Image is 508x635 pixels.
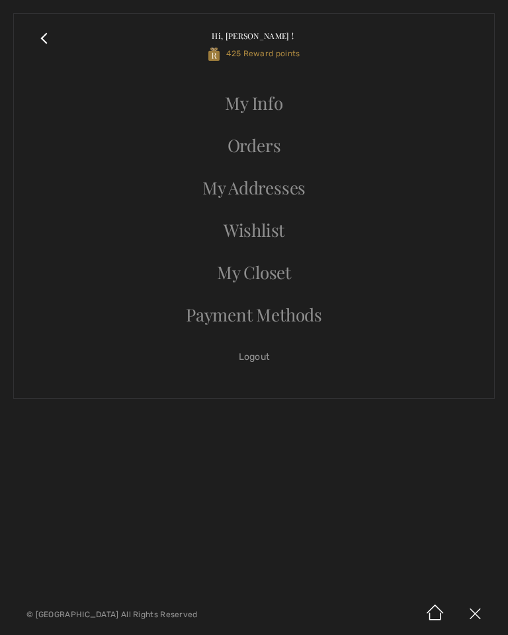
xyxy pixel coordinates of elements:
a: Logout [27,343,481,372]
span: Hi, [PERSON_NAME] ! [212,30,294,41]
a: Orders [27,131,481,160]
img: Home [415,594,455,635]
a: My Closet [27,258,481,287]
a: My Info [27,89,481,118]
a: Wishlist [27,216,481,245]
p: © [GEOGRAPHIC_DATA] All Rights Reserved [26,610,300,619]
img: X [455,594,495,635]
span: 425 Reward points [208,49,300,58]
a: Payment Methods [27,300,481,329]
a: My Addresses [27,173,481,202]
